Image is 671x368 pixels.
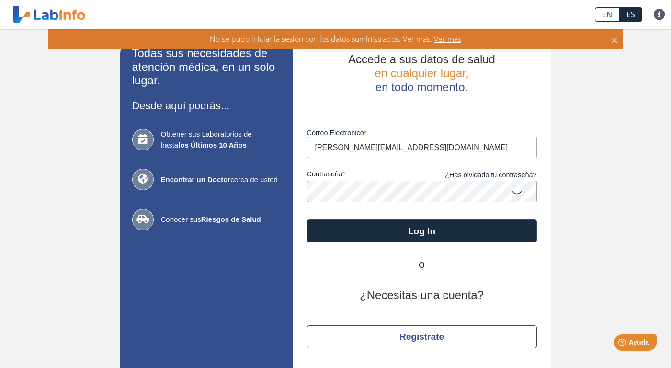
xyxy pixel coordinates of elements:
[178,141,247,149] b: los Últimos 10 Años
[307,288,537,302] h2: ¿Necesitas una cuenta?
[422,170,537,181] a: ¿Has olvidado tu contraseña?
[307,170,422,181] label: contraseña
[307,219,537,242] button: Log In
[619,7,642,22] a: ES
[375,67,468,80] span: en cualquier lugar,
[348,53,495,66] span: Accede a sus datos de salud
[393,260,451,271] span: O
[132,100,281,112] h3: Desde aquí podrás...
[375,80,468,93] span: en todo momento.
[307,325,537,348] button: Regístrate
[201,215,261,223] b: Riesgos de Salud
[586,331,660,357] iframe: Help widget launcher
[132,46,281,88] h2: Todas sus necesidades de atención médica, en un solo lugar.
[595,7,619,22] a: EN
[161,214,281,225] span: Conocer sus
[210,34,432,44] span: No se pudo iniciar la sesión con los datos suministrados. Ver más.
[161,175,231,184] b: Encontrar un Doctor
[161,129,281,150] span: Obtener sus Laboratorios de hasta
[307,129,537,137] label: Correo Electronico
[432,34,461,44] span: Ver más
[161,174,281,185] span: cerca de usted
